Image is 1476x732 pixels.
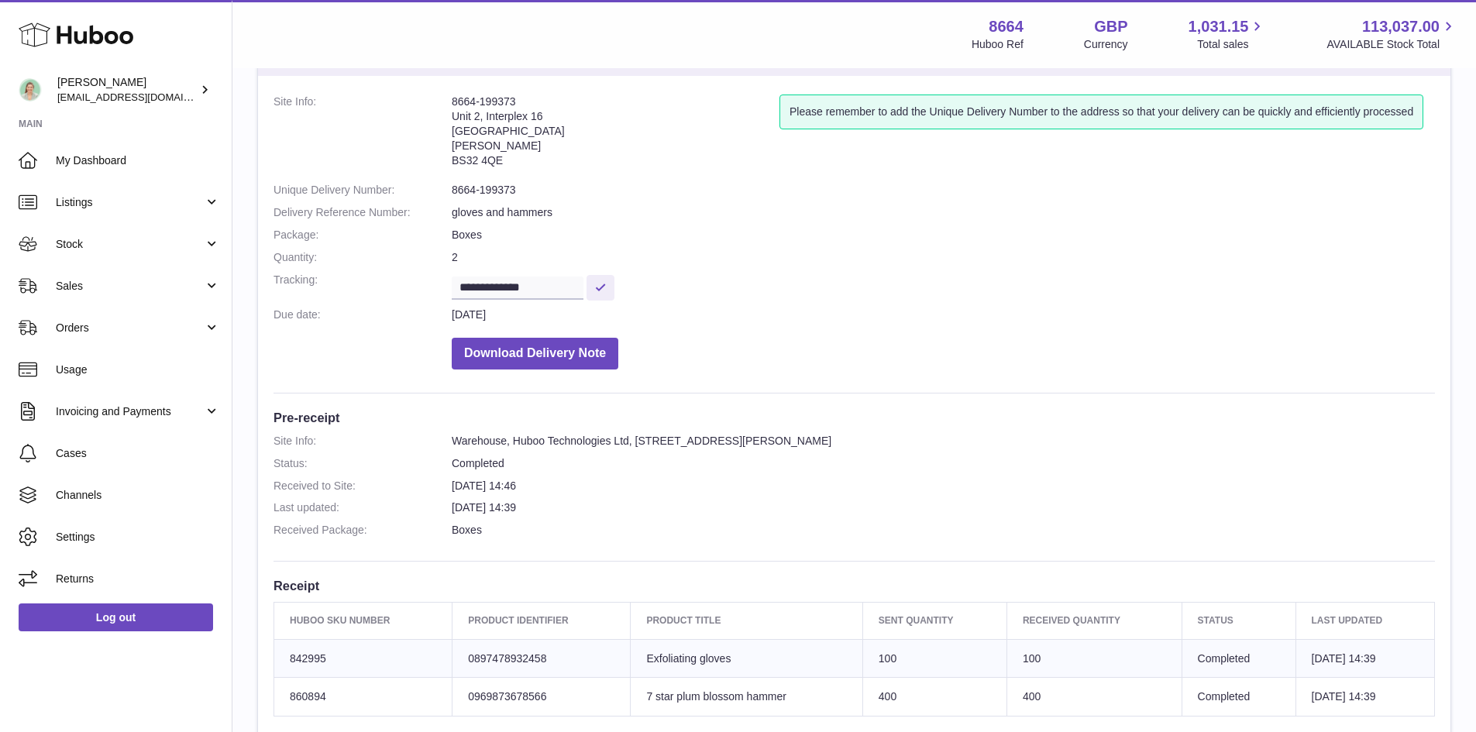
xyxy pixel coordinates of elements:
[56,530,220,545] span: Settings
[1295,678,1435,717] td: [DATE] 14:39
[274,639,452,678] td: 842995
[274,308,452,322] dt: Due date:
[1182,639,1295,678] td: Completed
[1189,16,1267,52] a: 1,031.15 Total sales
[274,409,1435,426] h3: Pre-receipt
[452,308,1435,322] dd: [DATE]
[631,603,862,639] th: Product title
[1326,37,1457,52] span: AVAILABLE Stock Total
[274,456,452,471] dt: Status:
[19,603,213,631] a: Log out
[862,678,1006,717] td: 400
[56,237,204,252] span: Stock
[1182,678,1295,717] td: Completed
[452,639,631,678] td: 0897478932458
[56,446,220,461] span: Cases
[1326,16,1457,52] a: 113,037.00 AVAILABLE Stock Total
[452,479,1435,493] dd: [DATE] 14:46
[56,363,220,377] span: Usage
[862,639,1006,678] td: 100
[274,250,452,265] dt: Quantity:
[972,37,1024,52] div: Huboo Ref
[452,434,1435,448] dd: Warehouse, Huboo Technologies Ltd, [STREET_ADDRESS][PERSON_NAME]
[57,75,197,105] div: [PERSON_NAME]
[452,205,1435,220] dd: gloves and hammers
[779,95,1423,129] div: Please remember to add the Unique Delivery Number to the address so that your delivery can be qui...
[56,488,220,503] span: Channels
[274,205,452,220] dt: Delivery Reference Number:
[452,678,631,717] td: 0969873678566
[56,279,204,294] span: Sales
[452,456,1435,471] dd: Completed
[274,183,452,198] dt: Unique Delivery Number:
[274,228,452,242] dt: Package:
[1362,16,1440,37] span: 113,037.00
[274,678,452,717] td: 860894
[1006,639,1182,678] td: 100
[274,603,452,639] th: Huboo SKU Number
[1094,16,1127,37] strong: GBP
[274,273,452,300] dt: Tracking:
[1182,603,1295,639] th: Status
[56,572,220,586] span: Returns
[452,603,631,639] th: Product Identifier
[19,78,42,101] img: internalAdmin-8664@internal.huboo.com
[274,434,452,448] dt: Site Info:
[452,228,1435,242] dd: Boxes
[452,95,779,175] address: 8664-199373 Unit 2, Interplex 16 [GEOGRAPHIC_DATA] [PERSON_NAME] BS32 4QE
[989,16,1024,37] strong: 8664
[452,250,1435,265] dd: 2
[274,479,452,493] dt: Received to Site:
[1084,37,1128,52] div: Currency
[1006,603,1182,639] th: Received Quantity
[452,183,1435,198] dd: 8664-199373
[1197,37,1266,52] span: Total sales
[56,404,204,419] span: Invoicing and Payments
[1189,16,1249,37] span: 1,031.15
[1006,678,1182,717] td: 400
[631,678,862,717] td: 7 star plum blossom hammer
[631,639,862,678] td: Exfoliating gloves
[452,500,1435,515] dd: [DATE] 14:39
[452,338,618,369] button: Download Delivery Note
[56,153,220,168] span: My Dashboard
[862,603,1006,639] th: Sent Quantity
[274,523,452,538] dt: Received Package:
[452,523,1435,538] dd: Boxes
[274,95,452,175] dt: Site Info:
[274,500,452,515] dt: Last updated:
[1295,603,1435,639] th: Last updated
[57,91,228,103] span: [EMAIL_ADDRESS][DOMAIN_NAME]
[56,321,204,335] span: Orders
[56,195,204,210] span: Listings
[1295,639,1435,678] td: [DATE] 14:39
[274,577,1435,594] h3: Receipt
